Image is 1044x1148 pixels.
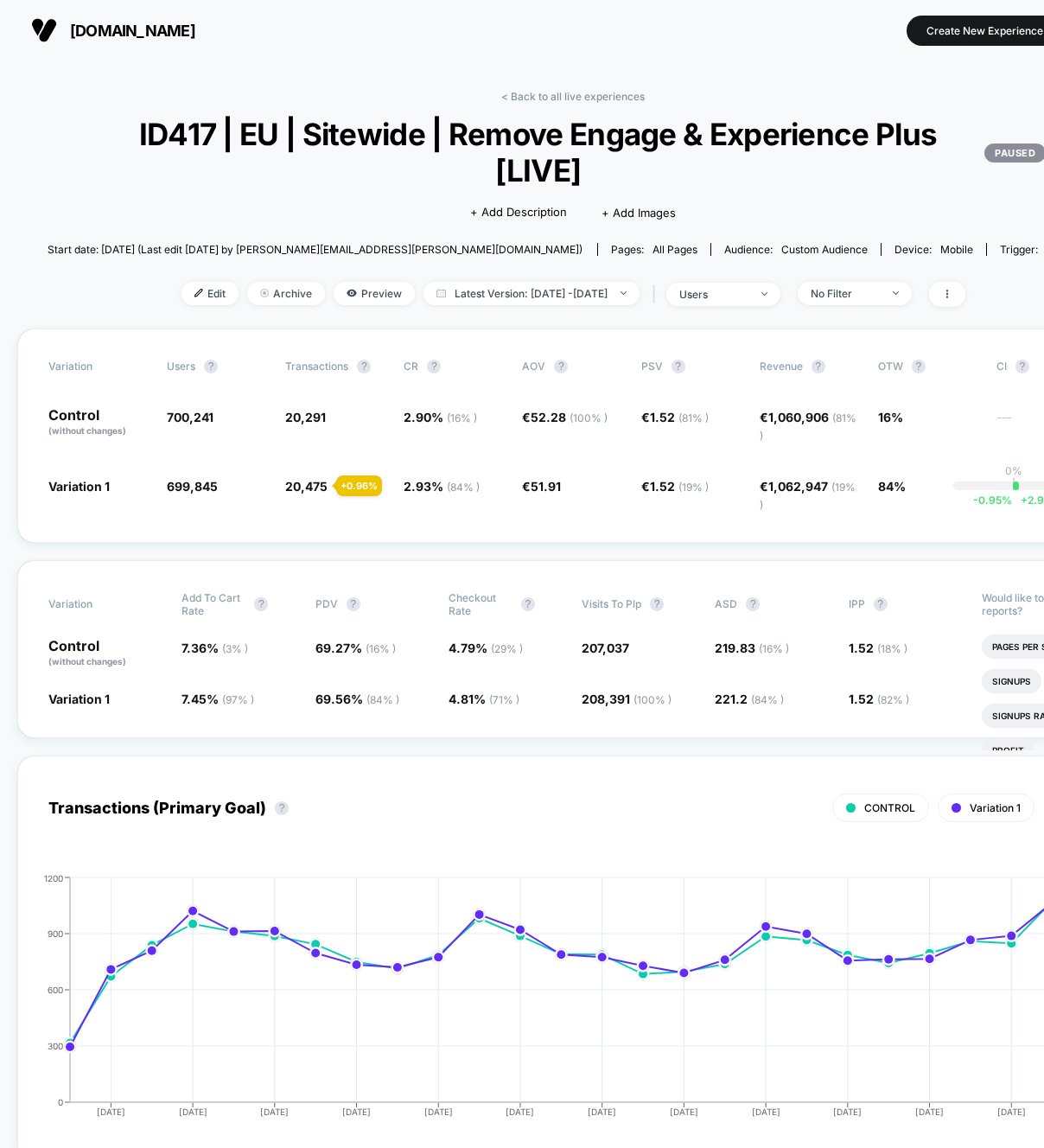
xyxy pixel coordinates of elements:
span: Device: [881,243,986,256]
button: ? [254,597,268,611]
span: ( 84 % ) [366,693,399,706]
span: 1,062,947 [760,479,856,511]
span: ( 84 % ) [447,481,480,494]
span: ( 29 % ) [491,642,523,655]
span: 69.56 % [315,692,399,706]
span: CONTROL [864,801,915,814]
button: ? [746,597,760,611]
span: € [760,410,856,442]
span: 1,060,906 [760,410,856,442]
span: 219.83 [715,641,789,655]
span: 1.52 [650,479,709,494]
button: ? [812,360,825,373]
span: 69.27 % [315,641,396,655]
span: Variation 1 [48,479,110,494]
span: 699,845 [167,479,218,494]
span: | [648,282,666,307]
span: € [641,479,709,494]
span: 207,037 [582,641,629,655]
span: Visits To Plp [582,597,641,610]
button: ? [650,597,664,611]
span: Checkout Rate [449,591,512,617]
div: users [679,288,748,301]
img: end [893,291,899,295]
tspan: [DATE] [588,1107,616,1117]
span: ( 82 % ) [877,693,909,706]
span: ( 100 % ) [633,693,672,706]
span: ( 3 % ) [222,642,248,655]
tspan: [DATE] [833,1107,862,1117]
span: ( 81 % ) [760,411,856,442]
tspan: 900 [48,928,63,938]
span: Edit [181,282,239,305]
button: ? [347,597,360,611]
span: OTW [878,360,973,373]
span: 7.45 % [181,692,254,706]
span: 1.52 [849,641,907,655]
span: Start date: [DATE] (Last edit [DATE] by [PERSON_NAME][EMAIL_ADDRESS][PERSON_NAME][DOMAIN_NAME]) [48,243,582,256]
span: Revenue [760,360,803,373]
span: ( 16 % ) [366,642,396,655]
tspan: [DATE] [506,1107,534,1117]
span: ASD [715,597,737,610]
span: ( 18 % ) [877,642,907,655]
span: ( 19 % ) [760,481,856,511]
img: Visually logo [31,17,57,43]
button: ? [874,597,888,611]
span: Variation 1 [48,692,110,706]
span: IPP [849,597,865,610]
span: AOV [522,360,545,373]
span: 208,391 [582,692,672,706]
button: ? [1015,360,1029,373]
div: + 0.96 % [336,475,382,496]
span: Custom Audience [781,243,868,256]
span: ( 19 % ) [678,481,709,494]
span: 1.52 [650,410,709,424]
button: [DOMAIN_NAME] [26,16,201,44]
span: € [522,410,608,424]
tspan: [DATE] [752,1107,780,1117]
span: 4.81 % [449,692,519,706]
button: ? [357,360,371,373]
span: 4.79 % [449,641,523,655]
span: Variation [48,360,143,373]
span: + Add Images [602,206,676,220]
button: ? [912,360,926,373]
tspan: 1200 [44,872,63,883]
span: (without changes) [48,425,126,436]
span: -0.95 % [973,494,1012,507]
span: PSV [641,360,663,373]
span: € [641,410,709,424]
span: 20,475 [285,479,328,494]
span: CR [404,360,418,373]
p: Control [48,639,164,668]
span: 7.36 % [181,641,248,655]
tspan: [DATE] [179,1107,207,1117]
tspan: [DATE] [915,1107,944,1117]
button: ? [554,360,568,373]
img: edit [194,289,203,297]
span: 51.91 [531,479,561,494]
span: Archive [247,282,325,305]
img: end [621,291,627,295]
span: 20,291 [285,410,326,424]
span: Preview [334,282,415,305]
span: Latest Version: [DATE] - [DATE] [423,282,640,305]
span: mobile [940,243,973,256]
tspan: [DATE] [97,1107,125,1117]
button: ? [204,360,218,373]
tspan: 300 [48,1040,63,1050]
div: Pages: [611,243,697,256]
span: ( 97 % ) [222,693,254,706]
p: Control [48,408,150,437]
tspan: [DATE] [424,1107,453,1117]
tspan: [DATE] [342,1107,371,1117]
tspan: [DATE] [997,1107,1026,1117]
a: < Back to all live experiences [501,90,645,103]
span: ( 16 % ) [759,642,789,655]
span: ( 100 % ) [570,411,608,424]
span: € [760,479,856,511]
span: 221.2 [715,692,784,706]
span: ( 16 % ) [447,411,477,424]
p: | [1012,477,1015,490]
